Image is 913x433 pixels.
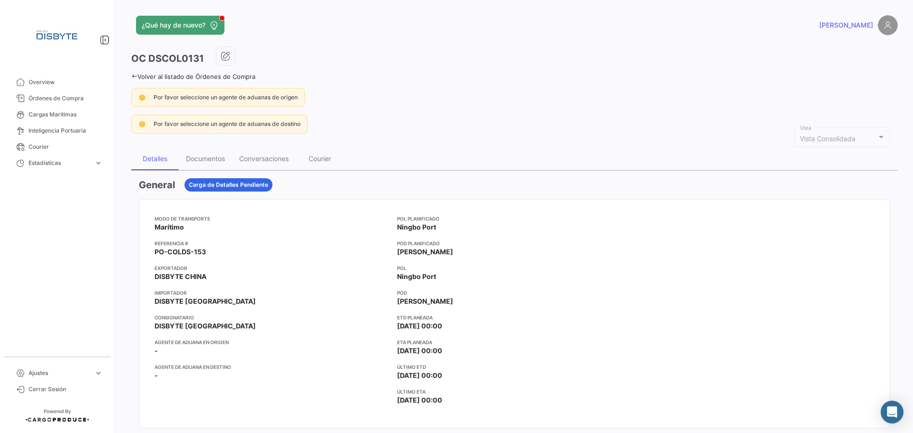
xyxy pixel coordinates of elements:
[397,272,436,281] span: Ningbo Port
[94,159,103,167] span: expand_more
[878,15,898,35] img: placeholder-user.png
[154,94,298,101] span: Por favor seleccione un agente de aduanas de origen
[155,297,256,306] span: DISBYTE [GEOGRAPHIC_DATA]
[8,90,107,106] a: Órdenes de Compra
[397,321,442,331] span: [DATE] 00:00
[155,215,389,222] app-card-info-title: Modo de Transporte
[881,401,903,423] div: Abrir Intercom Messenger
[397,240,632,247] app-card-info-title: POD Planificado
[29,143,103,151] span: Courier
[155,346,158,356] span: -
[397,247,453,257] span: [PERSON_NAME]
[29,110,103,119] span: Cargas Marítimas
[397,371,442,380] span: [DATE] 00:00
[29,369,90,377] span: Ajustes
[397,264,632,272] app-card-info-title: POL
[397,346,442,356] span: [DATE] 00:00
[155,371,158,380] span: -
[139,178,175,192] h3: General
[8,106,107,123] a: Cargas Marítimas
[397,215,632,222] app-card-info-title: POL Planificado
[29,159,90,167] span: Estadísticas
[155,363,389,371] app-card-info-title: Agente de Aduana en Destino
[131,73,255,80] a: Volver al listado de Órdenes de Compra
[33,11,81,59] img: Logo+disbyte.jpeg
[397,395,442,405] span: [DATE] 00:00
[397,289,632,297] app-card-info-title: POD
[397,222,436,232] span: Ningbo Port
[29,385,103,394] span: Cerrar Sesión
[397,388,632,395] app-card-info-title: Último ETA
[819,20,873,30] span: [PERSON_NAME]
[397,338,632,346] app-card-info-title: ETA planeada
[143,154,167,163] div: Detalles
[155,264,389,272] app-card-info-title: Exportador
[155,272,206,281] span: DISBYTE CHINA
[239,154,289,163] div: Conversaciones
[397,363,632,371] app-card-info-title: Último ETD
[155,321,256,331] span: DISBYTE [GEOGRAPHIC_DATA]
[155,240,389,247] app-card-info-title: Referencia #
[8,123,107,139] a: Inteligencia Portuaria
[155,314,389,321] app-card-info-title: Consignatario
[155,338,389,346] app-card-info-title: Agente de Aduana en Origen
[189,181,268,189] span: Carga de Detalles Pendiente
[94,369,103,377] span: expand_more
[131,52,204,65] h3: OC DSCOL0131
[155,247,206,257] span: PO-COLDS-153
[142,20,205,30] span: ¿Qué hay de nuevo?
[155,289,389,297] app-card-info-title: Importador
[154,120,301,127] span: Por favor seleccione un agente de aduanas de destino
[29,78,103,87] span: Overview
[29,94,103,103] span: Órdenes de Compra
[186,154,225,163] div: Documentos
[8,74,107,90] a: Overview
[155,222,184,232] span: Marítimo
[397,314,632,321] app-card-info-title: ETD planeada
[800,135,855,143] mat-select-trigger: Vista Consolidada
[8,139,107,155] a: Courier
[309,154,331,163] div: Courier
[29,126,103,135] span: Inteligencia Portuaria
[397,297,453,306] span: [PERSON_NAME]
[136,16,224,35] button: ¿Qué hay de nuevo?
